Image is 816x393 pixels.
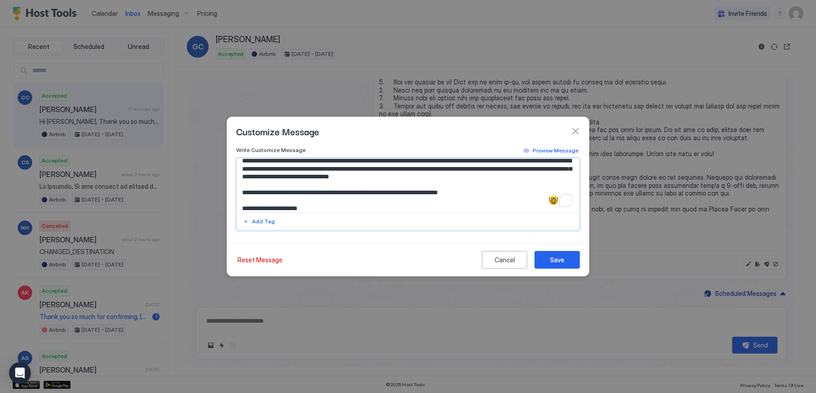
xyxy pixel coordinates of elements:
[9,362,31,384] div: Open Intercom Messenger
[242,216,276,227] button: Add Tag
[522,145,580,156] button: Preview Message
[495,255,515,265] div: Cancel
[236,147,306,153] span: Write Customize Message
[534,251,580,269] button: Save
[237,158,580,212] textarea: To enrich screen reader interactions, please activate Accessibility in Grammarly extension settings
[238,255,282,265] div: Reset Message
[236,124,319,138] span: Customize Message
[236,251,284,269] button: Reset Message
[482,251,527,269] button: Cancel
[252,217,275,226] div: Add Tag
[533,147,578,155] div: Preview Message
[550,255,564,265] div: Save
